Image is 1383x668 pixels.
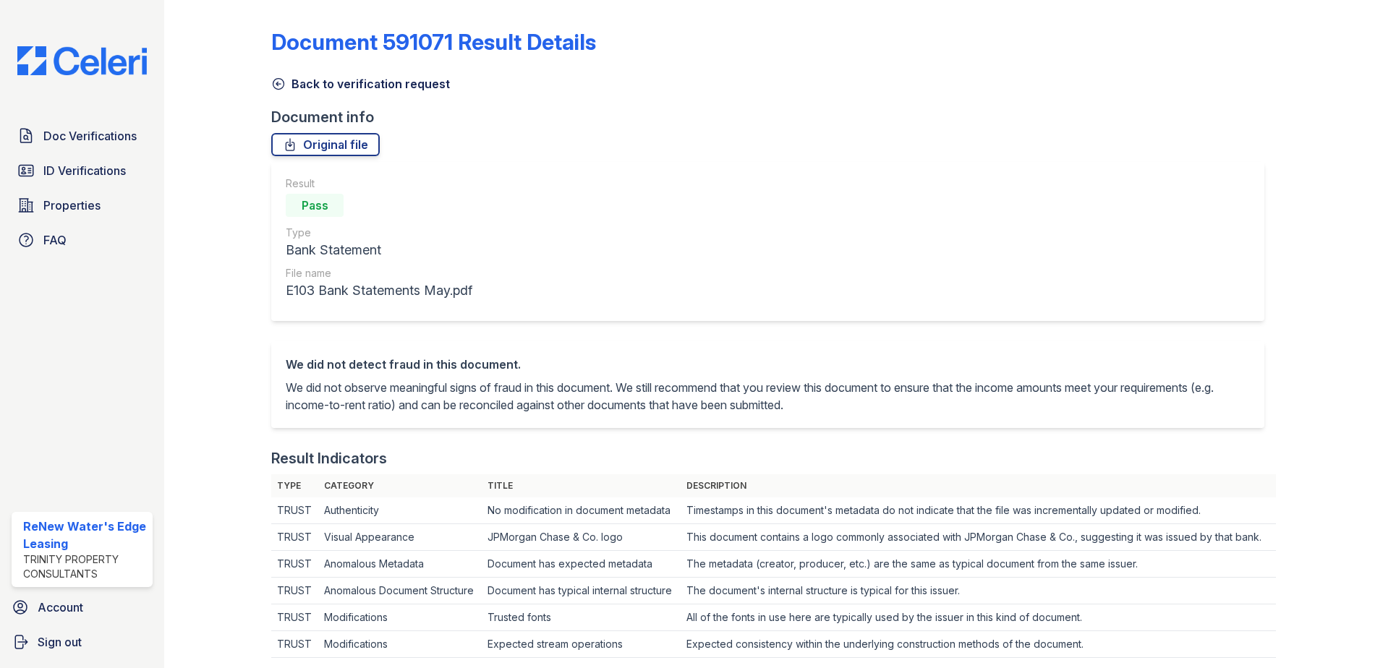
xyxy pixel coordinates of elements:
[23,518,147,552] div: ReNew Water's Edge Leasing
[271,631,318,658] td: TRUST
[6,593,158,622] a: Account
[286,266,472,281] div: File name
[681,497,1276,524] td: Timestamps in this document's metadata do not indicate that the file was incrementally updated or...
[12,156,153,185] a: ID Verifications
[271,107,1276,127] div: Document info
[482,578,681,604] td: Document has typical internal structure
[271,75,450,93] a: Back to verification request
[318,474,482,497] th: Category
[482,497,681,524] td: No modification in document metadata
[681,474,1276,497] th: Description
[318,578,482,604] td: Anomalous Document Structure
[271,29,596,55] a: Document 591071 Result Details
[286,379,1250,414] p: We did not observe meaningful signs of fraud in this document. We still recommend that you review...
[318,631,482,658] td: Modifications
[286,281,472,301] div: E103 Bank Statements May.pdf
[318,524,482,551] td: Visual Appearance
[6,46,158,75] img: CE_Logo_Blue-a8612792a0a2168367f1c8372b55b34899dd931a85d93a1a3d3e32e68fde9ad4.png
[482,631,681,658] td: Expected stream operations
[286,194,344,217] div: Pass
[681,551,1276,578] td: The metadata (creator, producer, etc.) are the same as typical document from the same issuer.
[318,497,482,524] td: Authenticity
[681,524,1276,551] td: This document contains a logo commonly associated with JPMorgan Chase & Co., suggesting it was is...
[286,226,472,240] div: Type
[482,551,681,578] td: Document has expected metadata
[318,551,482,578] td: Anomalous Metadata
[23,552,147,581] div: Trinity Property Consultants
[482,474,681,497] th: Title
[43,231,67,249] span: FAQ
[43,127,137,145] span: Doc Verifications
[286,240,472,260] div: Bank Statement
[286,356,1250,373] div: We did not detect fraud in this document.
[12,191,153,220] a: Properties
[12,226,153,254] a: FAQ
[271,448,387,468] div: Result Indicators
[43,197,101,214] span: Properties
[271,133,380,156] a: Original file
[681,578,1276,604] td: The document's internal structure is typical for this issuer.
[286,176,472,191] div: Result
[271,551,318,578] td: TRUST
[38,633,82,651] span: Sign out
[271,604,318,631] td: TRUST
[38,599,83,616] span: Account
[681,631,1276,658] td: Expected consistency within the underlying construction methods of the document.
[271,497,318,524] td: TRUST
[271,524,318,551] td: TRUST
[271,578,318,604] td: TRUST
[12,121,153,150] a: Doc Verifications
[43,162,126,179] span: ID Verifications
[482,524,681,551] td: JPMorgan Chase & Co. logo
[271,474,318,497] th: Type
[6,628,158,656] a: Sign out
[681,604,1276,631] td: All of the fonts in use here are typically used by the issuer in this kind of document.
[482,604,681,631] td: Trusted fonts
[318,604,482,631] td: Modifications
